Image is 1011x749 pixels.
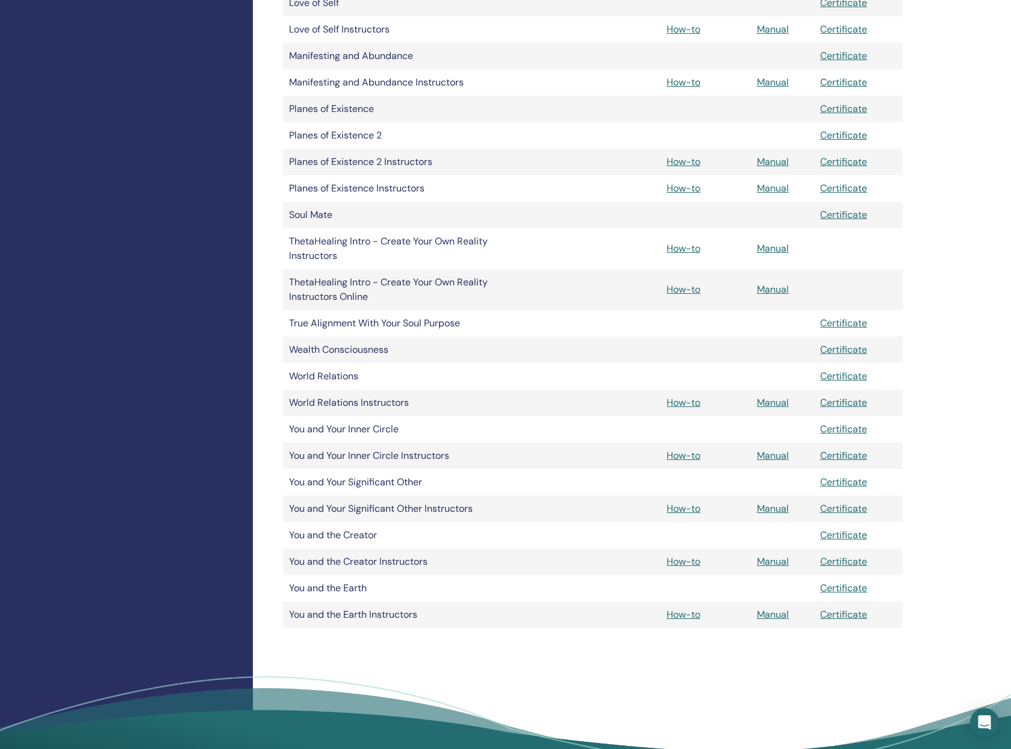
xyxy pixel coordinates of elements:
td: You and Your Inner Circle Instructors [283,443,500,469]
a: Certificate [820,449,867,462]
a: How-to [667,396,700,409]
a: Manual [757,608,789,621]
td: ThetaHealing Intro - Create Your Own Reality Instructors [283,228,500,269]
a: How-to [667,155,700,168]
td: Love of Self Instructors [283,16,500,43]
td: ThetaHealing Intro - Create Your Own Reality Instructors Online [283,269,500,310]
td: Planes of Existence Instructors [283,175,500,202]
a: Certificate [820,529,867,541]
a: Certificate [820,476,867,488]
td: Soul Mate [283,202,500,228]
a: Manual [757,242,789,255]
td: You and the Creator [283,522,500,549]
td: You and Your Inner Circle [283,416,500,443]
a: How-to [667,608,700,621]
td: You and the Earth Instructors [283,601,500,628]
td: Wealth Consciousness [283,337,500,363]
a: How-to [667,76,700,89]
a: Manual [757,396,789,409]
td: Manifesting and Abundance Instructors [283,69,500,96]
a: Certificate [820,49,867,62]
a: Certificate [820,76,867,89]
td: You and the Earth [283,575,500,601]
a: Certificate [820,155,867,168]
a: Certificate [820,608,867,621]
a: Certificate [820,423,867,435]
a: How-to [667,555,700,568]
td: Manifesting and Abundance [283,43,500,69]
a: Manual [757,23,789,36]
a: Certificate [820,396,867,409]
a: How-to [667,23,700,36]
td: Planes of Existence 2 Instructors [283,149,500,175]
td: World Relations Instructors [283,390,500,416]
a: Certificate [820,343,867,356]
a: Certificate [820,182,867,194]
a: Manual [757,76,789,89]
div: Open Intercom Messenger [970,708,999,737]
a: Certificate [820,208,867,221]
a: How-to [667,242,700,255]
a: How-to [667,182,700,194]
a: Manual [757,182,789,194]
a: Certificate [820,23,867,36]
a: Manual [757,155,789,168]
td: True Alignment With Your Soul Purpose [283,310,500,337]
a: Manual [757,502,789,515]
a: Certificate [820,370,867,382]
a: Certificate [820,502,867,515]
td: You and Your Significant Other [283,469,500,496]
a: Certificate [820,129,867,141]
a: Manual [757,283,789,296]
td: Planes of Existence [283,96,500,122]
a: Certificate [820,102,867,115]
td: You and the Creator Instructors [283,549,500,575]
a: How-to [667,502,700,515]
a: Certificate [820,317,867,329]
td: Planes of Existence 2 [283,122,500,149]
a: Certificate [820,555,867,568]
a: Manual [757,555,789,568]
td: You and Your Significant Other Instructors [283,496,500,522]
td: World Relations [283,363,500,390]
a: Certificate [820,582,867,594]
a: Manual [757,449,789,462]
a: How-to [667,449,700,462]
a: How-to [667,283,700,296]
